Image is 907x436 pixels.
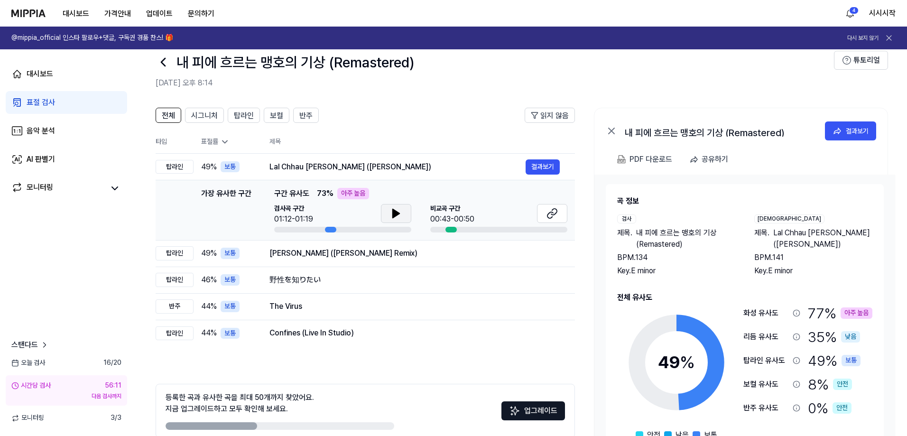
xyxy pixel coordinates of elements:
[156,326,194,341] div: 탑라인
[269,161,526,173] div: Lal Chhau [PERSON_NAME] ([PERSON_NAME])
[185,108,224,123] button: 시그니처
[111,413,121,423] span: 3 / 3
[754,227,769,250] span: 제목 .
[754,214,824,223] div: [DEMOGRAPHIC_DATA]
[849,7,859,14] div: 4
[27,97,55,108] div: 표절 검사
[156,130,194,154] th: 타입
[139,0,180,27] a: 업데이트
[526,159,560,175] button: 결과보기
[636,227,735,250] span: 내 피에 흐르는 맹호의 기상 (Remastered)
[274,188,309,199] span: 구간 유사도
[658,350,695,375] div: 49
[615,150,674,169] button: PDF 다운로드
[156,77,834,89] h2: [DATE] 오후 8:14
[846,126,869,136] div: 결과보기
[228,108,260,123] button: 탑라인
[221,301,240,312] div: 보통
[221,161,240,173] div: 보통
[743,379,789,390] div: 보컬 유사도
[6,91,127,114] a: 표절 검사
[833,379,852,390] div: 안전
[97,4,139,23] button: 가격안내
[11,413,44,423] span: 모니터링
[221,274,240,286] div: 보통
[264,108,289,123] button: 보컬
[617,265,735,277] div: Key. E minor
[201,137,254,147] div: 표절률
[754,265,872,277] div: Key. E minor
[201,161,217,173] span: 49 %
[808,351,861,371] div: 49 %
[156,299,194,314] div: 반주
[617,195,872,207] h2: 곡 정보
[191,110,218,121] span: 시그니처
[617,227,632,250] span: 제목 .
[270,110,283,121] span: 보컬
[808,303,872,323] div: 77 %
[274,204,313,213] span: 검사곡 구간
[617,252,735,263] div: BPM. 134
[156,160,194,174] div: 탑라인
[11,339,49,351] a: 스탠다드
[11,33,173,43] h1: @mippia_official 인스타 팔로우+댓글, 구독권 경품 찬스! 🎁
[156,246,194,260] div: 탑라인
[274,213,313,225] div: 01:12-01:19
[176,52,414,72] h1: 내 피에 흐르는 맹호의 기상 (Remastered)
[105,381,121,390] div: 56:11
[743,307,789,319] div: 화성 유사도
[269,327,560,339] div: Confines (Live In Studio)
[11,339,38,351] span: 스탠다드
[156,273,194,287] div: 탑라인
[221,328,240,339] div: 보통
[139,4,180,23] button: 업데이트
[617,292,872,303] h2: 전체 유사도
[509,405,520,417] img: Sparkles
[201,248,217,259] span: 49 %
[299,110,313,121] span: 반주
[625,125,814,137] div: 내 피에 흐르는 맹호의 기상 (Remastered)
[269,301,560,312] div: The Virus
[617,214,636,223] div: 검사
[754,252,872,263] div: BPM. 141
[842,355,861,366] div: 보통
[27,125,55,137] div: 음악 분석
[221,248,240,259] div: 보통
[180,4,222,23] button: 문의하기
[540,110,569,121] span: 읽지 않음
[11,182,104,195] a: 모니터링
[103,358,121,368] span: 16 / 20
[841,331,860,343] div: 낮음
[825,121,876,140] button: 결과보기
[293,108,319,123] button: 반주
[847,34,879,42] button: 다시 보지 않기
[617,155,626,164] img: PDF Download
[6,63,127,85] a: 대시보드
[808,398,851,418] div: 0 %
[834,51,888,70] button: 튜토리얼
[430,204,474,213] span: 비교곡 구간
[841,307,872,319] div: 아주 높음
[269,130,575,153] th: 제목
[55,4,97,23] button: 대시보드
[6,120,127,142] a: 음악 분석
[808,374,852,394] div: 8 %
[27,68,53,80] div: 대시보드
[685,150,736,169] button: 공유하기
[702,153,728,166] div: 공유하기
[201,274,217,286] span: 46 %
[869,8,896,19] button: 시시시작
[680,352,695,372] span: %
[743,331,789,343] div: 리듬 유사도
[166,392,314,415] div: 등록한 곡과 유사한 곡을 최대 50개까지 찾았어요. 지금 업그레이드하고 모두 확인해 보세요.
[844,8,856,19] img: 알림
[833,402,851,414] div: 안전
[773,227,872,250] span: Lal Chhau [PERSON_NAME] ([PERSON_NAME])
[11,358,45,368] span: 오늘 검사
[11,392,121,400] div: 다음 검사까지
[201,327,217,339] span: 44 %
[201,301,217,312] span: 44 %
[269,248,560,259] div: [PERSON_NAME] ([PERSON_NAME] Remix)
